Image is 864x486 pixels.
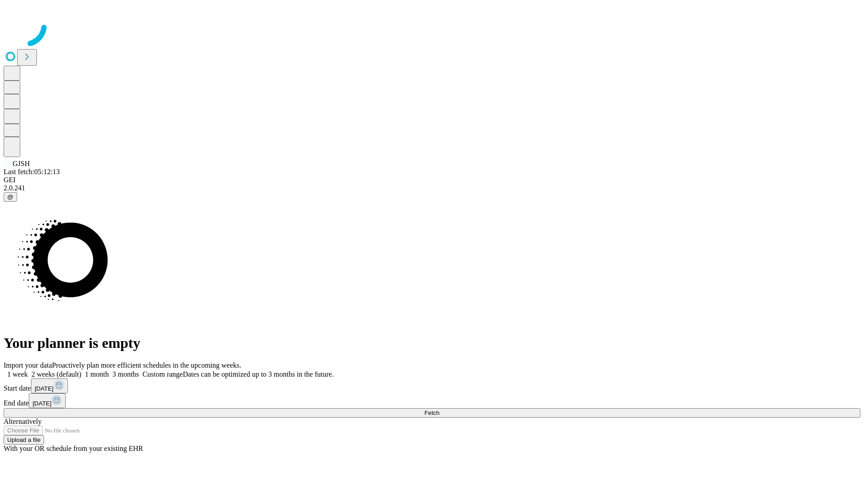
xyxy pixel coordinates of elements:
[4,192,17,202] button: @
[85,370,109,378] span: 1 month
[31,378,68,393] button: [DATE]
[143,370,183,378] span: Custom range
[4,168,60,175] span: Last fetch: 05:12:13
[183,370,333,378] span: Dates can be optimized up to 3 months in the future.
[7,370,28,378] span: 1 week
[4,335,860,351] h1: Your planner is empty
[35,385,54,392] span: [DATE]
[29,393,66,408] button: [DATE]
[4,184,860,192] div: 2.0.241
[52,361,241,369] span: Proactively plan more efficient schedules in the upcoming weeks.
[424,409,439,416] span: Fetch
[4,435,44,445] button: Upload a file
[4,361,52,369] span: Import your data
[4,393,860,408] div: End date
[4,445,143,452] span: With your OR schedule from your existing EHR
[31,370,81,378] span: 2 weeks (default)
[7,193,13,200] span: @
[4,418,41,425] span: Alternatively
[4,176,860,184] div: GEI
[4,408,860,418] button: Fetch
[32,400,51,407] span: [DATE]
[112,370,139,378] span: 3 months
[4,378,860,393] div: Start date
[13,160,30,167] span: GJSH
